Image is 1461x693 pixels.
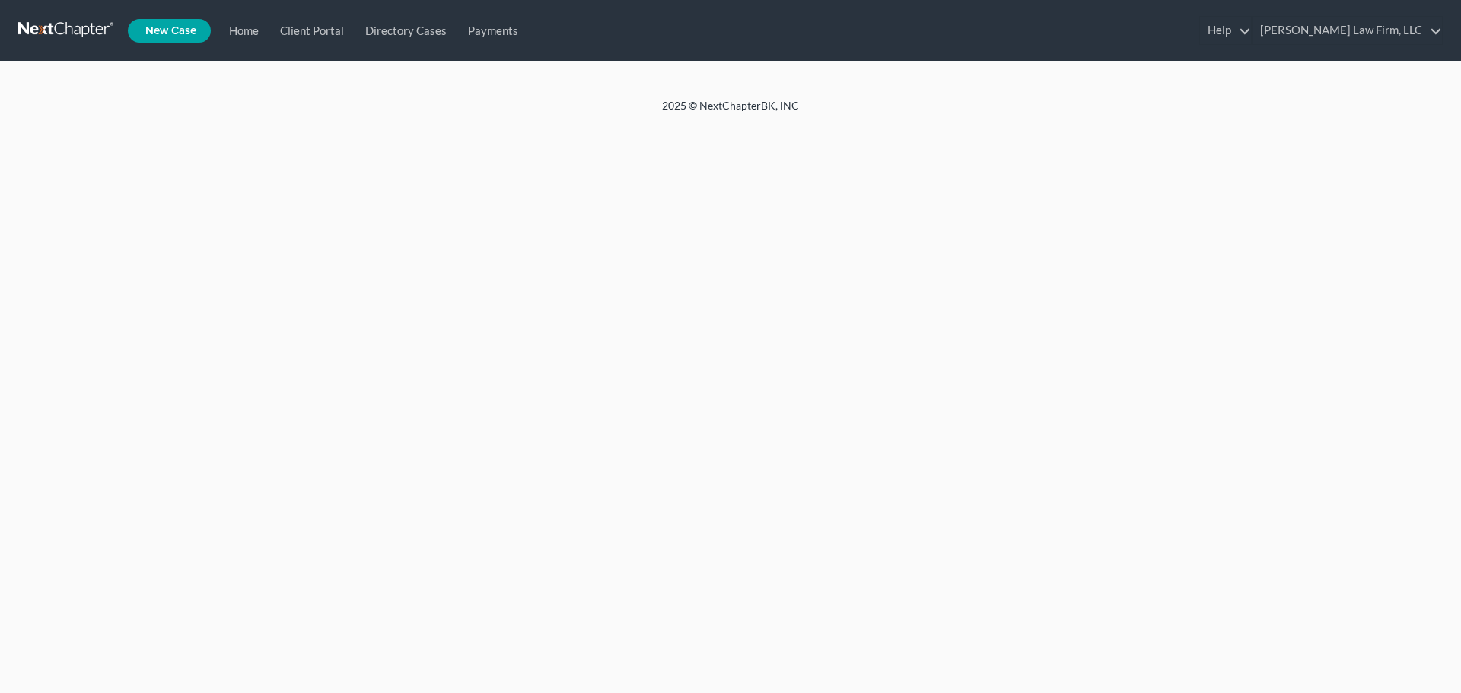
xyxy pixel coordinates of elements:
new-legal-case-button: New Case [128,19,211,43]
a: [PERSON_NAME] Law Firm, LLC [1253,17,1442,44]
a: Directory Cases [352,17,454,44]
a: Client Portal [266,17,352,44]
a: Home [215,17,266,44]
a: Help [1200,17,1251,44]
div: 2025 © NextChapterBK, INC [297,98,1164,126]
a: Payments [454,17,526,44]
